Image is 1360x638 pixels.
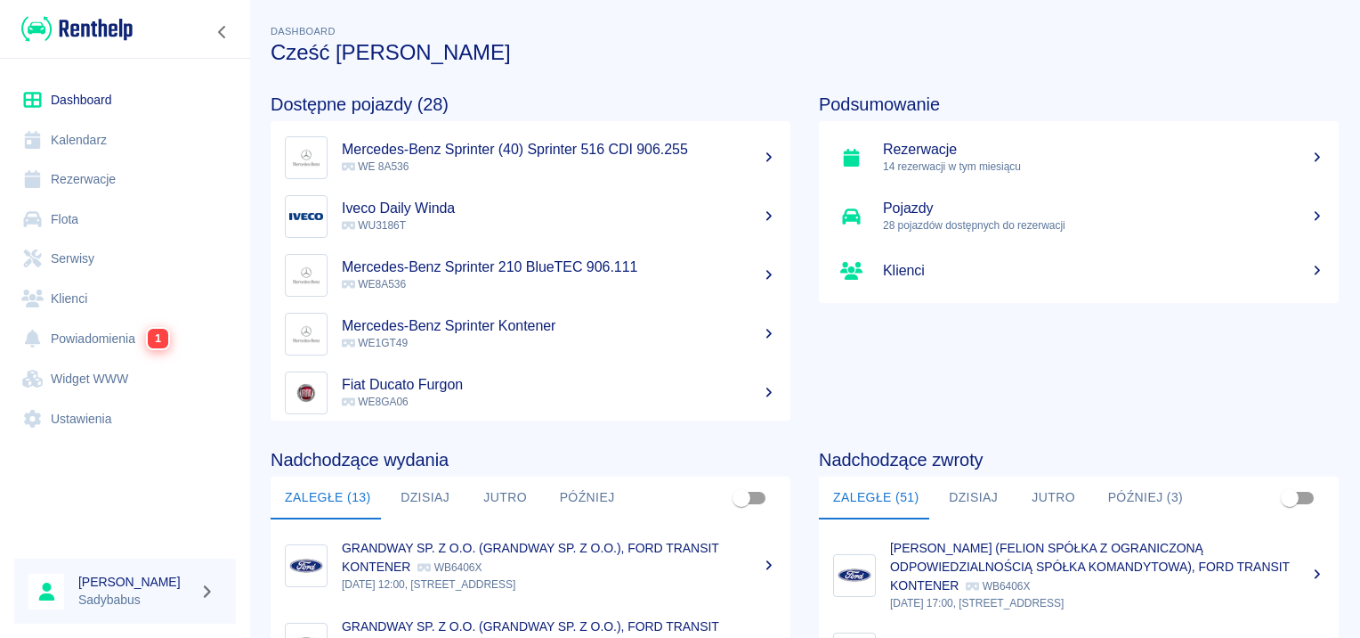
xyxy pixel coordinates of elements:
[271,26,336,37] span: Dashboard
[883,159,1324,175] p: 14 rezerwacji w tym miesiącu
[289,549,323,583] img: Image
[289,317,323,351] img: Image
[342,160,409,173] span: WE 8A536
[838,559,871,593] img: Image
[890,595,1324,611] p: [DATE] 17:00, [STREET_ADDRESS]
[883,217,1324,233] p: 28 pojazdów dostępnych do rezerwacji
[819,527,1339,624] a: Image[PERSON_NAME] (FELION SPÓŁKA Z OGRANICZONĄ ODPOWIEDZIALNOŚCIĄ SPÓŁKA KOMANDYTOWA), FORD TRAN...
[819,94,1339,115] h4: Podsumowanie
[14,318,236,359] a: Powiadomienia1
[546,477,629,519] button: Później
[819,187,1339,246] a: Pojazdy28 pojazdów dostępnych do rezerwacji
[966,580,1030,593] p: WB6406X
[342,219,406,232] span: WU3186T
[271,40,1339,65] h3: Cześć [PERSON_NAME]
[14,359,236,399] a: Widget WWW
[342,396,409,408] span: WE8GA06
[14,399,236,439] a: Ustawienia
[725,481,758,515] span: Pokaż przypisane tylko do mnie
[1273,481,1307,515] span: Pokaż przypisane tylko do mnie
[1014,477,1094,519] button: Jutro
[14,279,236,319] a: Klienci
[14,200,236,240] a: Flota
[342,278,406,290] span: WE8A536
[342,541,719,574] p: GRANDWAY SP. Z O.O. (GRANDWAY SP. Z O.O.), FORD TRANSIT KONTENER
[385,477,465,519] button: Dzisiaj
[289,200,323,233] img: Image
[883,141,1324,159] h5: Rezerwacje
[289,376,323,410] img: Image
[78,573,192,591] h6: [PERSON_NAME]
[465,477,546,519] button: Jutro
[417,561,482,574] p: WB6406X
[883,262,1324,280] h5: Klienci
[342,141,776,159] h5: Mercedes-Benz Sprinter (40) Sprinter 516 CDI 906.255
[14,120,236,160] a: Kalendarz
[271,449,790,470] h4: Nadchodzące wydania
[271,527,790,605] a: ImageGRANDWAY SP. Z O.O. (GRANDWAY SP. Z O.O.), FORD TRANSIT KONTENER WB6406X[DATE] 12:00, [STREE...
[148,329,168,348] span: 1
[14,14,133,44] a: Renthelp logo
[78,591,192,609] p: Sadybabus
[890,541,1290,593] p: [PERSON_NAME] (FELION SPÓŁKA Z OGRANICZONĄ ODPOWIEDZIALNOŚCIĄ SPÓŁKA KOMANDYTOWA), FORD TRANSIT K...
[819,477,934,519] button: Zaległe (51)
[271,364,790,422] a: ImageFiat Ducato Furgon WE8GA06
[819,246,1339,296] a: Klienci
[883,200,1324,217] h5: Pojazdy
[14,80,236,120] a: Dashboard
[21,14,133,44] img: Renthelp logo
[342,577,776,593] p: [DATE] 12:00, [STREET_ADDRESS]
[271,187,790,246] a: ImageIveco Daily Winda WU3186T
[342,258,776,276] h5: Mercedes-Benz Sprinter 210 BlueTEC 906.111
[342,337,408,349] span: WE1GT49
[209,20,236,44] button: Zwiń nawigację
[271,94,790,115] h4: Dostępne pojazdy (28)
[289,141,323,175] img: Image
[289,258,323,292] img: Image
[819,128,1339,187] a: Rezerwacje14 rezerwacji w tym miesiącu
[271,305,790,364] a: ImageMercedes-Benz Sprinter Kontener WE1GT49
[14,239,236,279] a: Serwisy
[271,477,385,519] button: Zaległe (13)
[934,477,1014,519] button: Dzisiaj
[14,159,236,200] a: Rezerwacje
[271,128,790,187] a: ImageMercedes-Benz Sprinter (40) Sprinter 516 CDI 906.255 WE 8A536
[819,449,1339,470] h4: Nadchodzące zwroty
[1094,477,1198,519] button: Później (3)
[342,317,776,335] h5: Mercedes-Benz Sprinter Kontener
[342,200,776,217] h5: Iveco Daily Winda
[271,246,790,305] a: ImageMercedes-Benz Sprinter 210 BlueTEC 906.111 WE8A536
[342,376,776,394] h5: Fiat Ducato Furgon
